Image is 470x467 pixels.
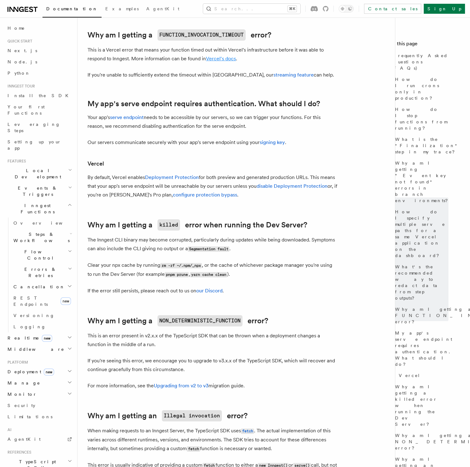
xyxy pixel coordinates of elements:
span: AgentKit [146,6,179,11]
a: AgentKit [142,2,183,17]
code: rm -rf ~/.npm/_npx [160,263,202,268]
p: Your app's needs to be accessible by our servers, so we can trigger your functions. For this reas... [87,113,337,131]
a: our Discord [196,288,222,294]
span: Platform [5,360,28,365]
a: Sign Up [424,4,465,14]
a: Versioning [11,310,73,321]
a: My app's serve endpoint requires authentication. What should I do? [392,327,448,370]
span: How do I stop functions from running? [395,106,448,131]
button: Events & Triggers [5,182,73,200]
a: Python [5,67,73,79]
span: Monitor [5,391,37,397]
span: Steps & Workflows [11,231,70,244]
code: fetch [187,446,200,452]
a: Overview [11,217,73,229]
a: Security [5,400,73,411]
p: The Inngest CLI binary may become corrupted, particularly during updates while being downloaded. ... [87,236,337,253]
span: Why am I getting “Event key not found" errors in branch environments? [395,160,452,204]
span: Local Development [5,167,68,180]
a: Why am I getting akillederror when running the Dev Server? [87,219,307,231]
button: Steps & Workflows [11,229,73,246]
a: What is the "Finalization" step in my trace? [392,134,448,157]
span: How do I specify multiple serve paths for a same Vercel application on the dashboard? [395,209,448,259]
span: Errors & Retries [11,266,68,279]
span: AI [5,427,12,432]
a: Vercel's docs [206,56,236,62]
a: Why am I getting aFUNCTION_INVOCATION_TIMEOUTerror? [87,29,271,41]
a: Install the SDK [5,90,73,101]
span: References [5,450,31,455]
button: Flow Control [11,246,73,264]
span: Python [7,71,30,76]
span: Home [7,25,25,31]
button: Toggle dark mode [339,5,354,12]
span: Frequently Asked Questions (FAQs) [391,52,448,71]
p: Our servers communicate securely with your app's serve endpoint using your . [87,138,337,147]
span: Quick start [5,39,32,44]
a: Leveraging Steps [5,119,73,136]
span: Events & Triggers [5,185,68,197]
span: Setting up your app [7,139,61,151]
a: configure protection bypass [173,192,237,198]
a: Why am I getting anIllegal invocationerror? [87,410,247,421]
span: What's the recommended way to redact data from step outputs? [395,264,448,301]
span: Install the SDK [7,93,72,98]
span: new [61,297,71,305]
a: How do I stop functions from running? [392,104,448,134]
a: How do I specify multiple serve paths for a same Vercel application on the dashboard? [392,206,448,261]
span: Leveraging Steps [7,122,60,133]
span: Flow Control [11,249,68,261]
span: Inngest tour [5,84,35,89]
a: fetch [241,428,254,434]
span: Inngest Functions [5,202,67,215]
span: Cancellation [11,284,65,290]
a: Next.js [5,45,73,56]
a: My app's serve endpoint requires authentication. What should I do? [87,99,320,108]
a: Why am I getting a killed error when running the Dev Server? [392,381,448,430]
button: Deploymentnew [5,366,73,377]
a: streaming feature [273,72,314,78]
kbd: ⌘K [288,6,297,12]
a: Setting up your app [5,136,73,154]
span: Node.js [7,59,37,64]
code: pnpm prune [165,272,189,277]
a: Why am I getting a NON_DETERMINISTIC_FUNCTION error? [392,430,448,454]
button: Monitor [5,389,73,400]
a: Your first Functions [5,101,73,119]
button: Manage [5,377,73,389]
span: Versioning [13,313,55,318]
code: yarn cache clean [190,272,227,277]
a: Deployment Protection [145,174,199,180]
span: My app's serve endpoint requires authentication. What should I do? [395,330,454,367]
a: Home [5,22,73,34]
p: For more information, see the migration guide. [87,381,337,390]
a: Vercel [396,370,448,381]
a: What's the recommended way to redact data from step outputs? [392,261,448,304]
code: Illegal invocation [162,410,222,421]
span: Next.js [7,48,37,53]
p: By default, Vercel enables for both preview and generated production URLs. This means that your a... [87,173,337,199]
button: Middleware [5,344,73,355]
span: Your first Functions [7,104,45,116]
button: Cancellation [11,281,73,292]
a: AgentKit [5,434,73,445]
a: Vercel [87,159,104,168]
a: Frequently Asked Questions (FAQs) [389,50,448,74]
span: Logging [13,324,46,329]
span: AgentKit [7,437,41,442]
a: Contact sales [364,4,421,14]
span: Limitations [7,414,52,419]
a: Node.js [5,56,73,67]
a: disable Deployment Protection [257,183,327,189]
span: Features [5,159,26,164]
p: If the error still persists, please reach out to us on . [87,286,337,295]
a: Why am I getting a FUNCTION_INVOCATION_TIMEOUT error? [392,304,448,327]
span: Documentation [46,6,98,11]
span: new [42,335,52,342]
span: Realtime [5,335,52,341]
p: If you're seeing this error, we encourage you to upgrade to v3.x.x of the TypeScript SDK, which w... [87,356,337,374]
p: Clear your npx cache by running , or the cache of whichever package manager you're using to run t... [87,261,337,279]
span: Examples [105,6,139,11]
span: Why am I getting a killed error when running the Dev Server? [395,384,448,427]
code: Segmentation fault [188,246,229,252]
